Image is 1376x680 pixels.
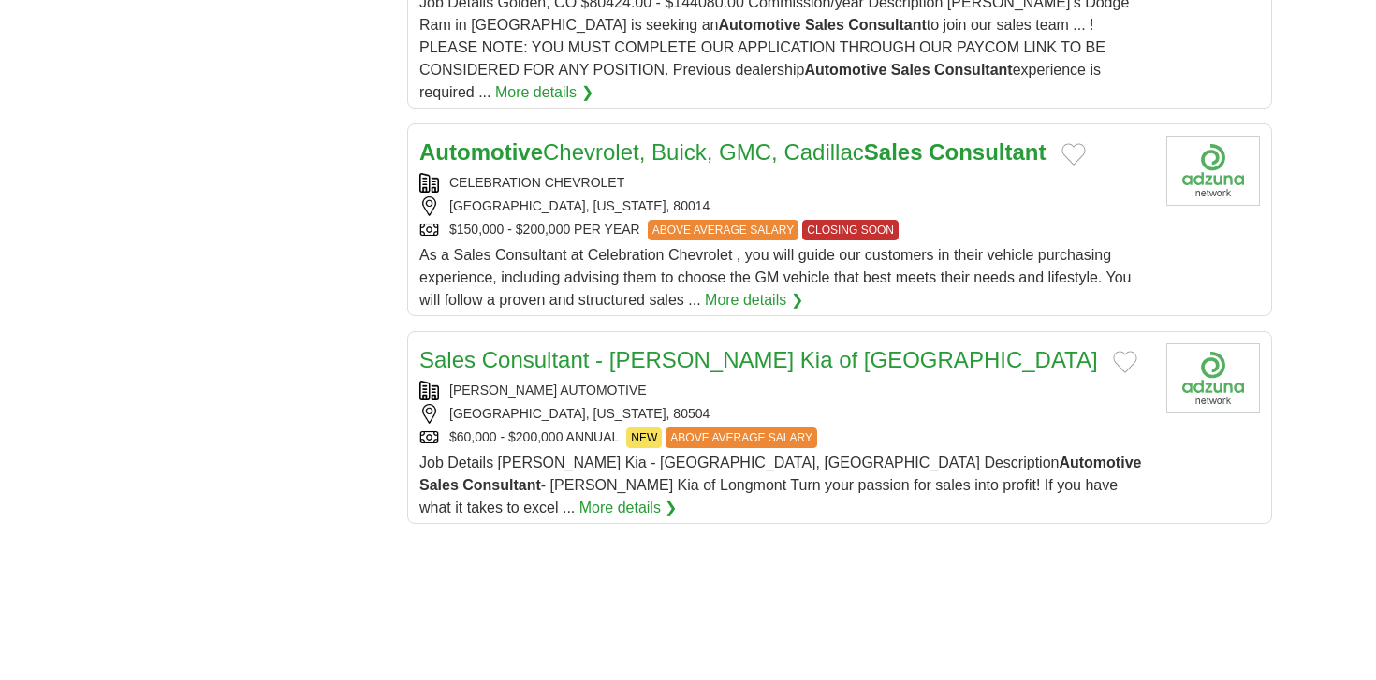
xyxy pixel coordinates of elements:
a: More details ❯ [705,289,803,311]
span: ABOVE AVERAGE SALARY [666,427,817,448]
div: CELEBRATION CHEVROLET [419,173,1151,193]
span: As a Sales Consultant at Celebration Chevrolet , you will guide our customers in their vehicle pu... [419,247,1131,308]
strong: Consultant [934,62,1013,78]
div: [GEOGRAPHIC_DATA], [US_STATE], 80504 [419,404,1151,424]
strong: Sales [864,139,923,165]
a: More details ❯ [495,81,593,104]
span: Job Details [PERSON_NAME] Kia - [GEOGRAPHIC_DATA], [GEOGRAPHIC_DATA] Description - [PERSON_NAME] ... [419,455,1141,515]
a: Sales Consultant - [PERSON_NAME] Kia of [GEOGRAPHIC_DATA] [419,347,1098,372]
button: Add to favorite jobs [1061,143,1086,166]
button: Add to favorite jobs [1113,351,1137,373]
a: More details ❯ [579,497,678,519]
div: $150,000 - $200,000 PER YEAR [419,220,1151,240]
strong: Automotive [1059,455,1141,470]
strong: Consultant [462,477,541,493]
strong: Sales [891,62,930,78]
strong: Automotive [719,17,801,33]
strong: Sales [419,477,459,493]
strong: Consultant [929,139,1046,165]
a: AutomotiveChevrolet, Buick, GMC, CadillacSales Consultant [419,139,1047,165]
span: NEW [626,427,662,448]
div: $60,000 - $200,000 ANNUAL [419,427,1151,448]
strong: Automotive [804,62,886,78]
strong: Consultant [848,17,927,33]
strong: Automotive [419,139,543,165]
div: [PERSON_NAME] AUTOMOTIVE [419,381,1151,400]
div: [GEOGRAPHIC_DATA], [US_STATE], 80014 [419,196,1151,216]
img: Company logo [1166,343,1260,413]
span: ABOVE AVERAGE SALARY [648,220,799,240]
span: CLOSING SOON [802,220,899,240]
img: Company logo [1166,136,1260,206]
strong: Sales [805,17,844,33]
